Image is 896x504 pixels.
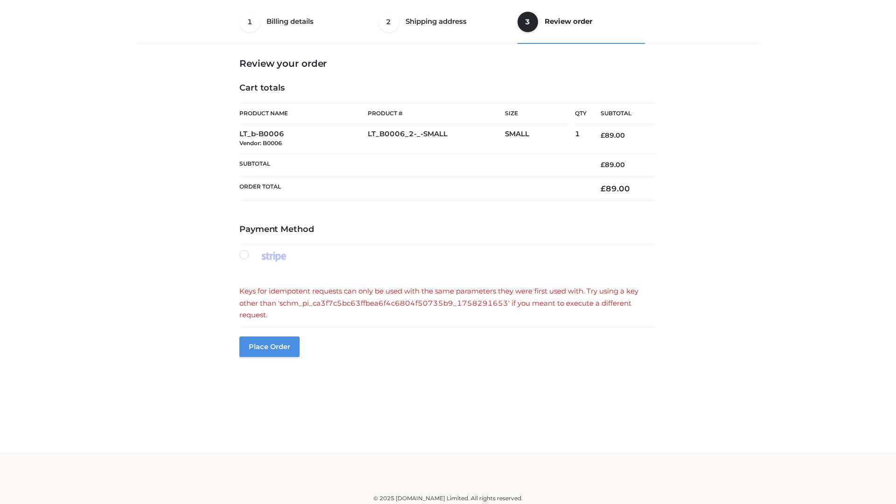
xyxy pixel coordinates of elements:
[239,83,657,93] h4: Cart totals
[239,153,587,176] th: Subtotal
[601,184,630,193] bdi: 89.00
[575,124,587,154] td: 1
[239,176,587,201] th: Order Total
[601,131,605,140] span: £
[239,224,657,235] h4: Payment Method
[601,131,625,140] bdi: 89.00
[239,58,657,69] h3: Review your order
[587,103,657,124] th: Subtotal
[601,184,606,193] span: £
[239,336,300,357] button: Place order
[239,103,368,124] th: Product Name
[139,494,757,503] div: © 2025 [DOMAIN_NAME] Limited. All rights reserved.
[239,124,368,154] td: LT_b-B0006
[239,285,657,321] div: Keys for idempotent requests can only be used with the same parameters they were first used with....
[368,103,505,124] th: Product #
[601,161,625,169] bdi: 89.00
[239,140,282,147] small: Vendor: B0006
[368,124,505,154] td: LT_B0006_2-_-SMALL
[505,124,575,154] td: SMALL
[575,103,587,124] th: Qty
[505,103,570,124] th: Size
[601,161,605,169] span: £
